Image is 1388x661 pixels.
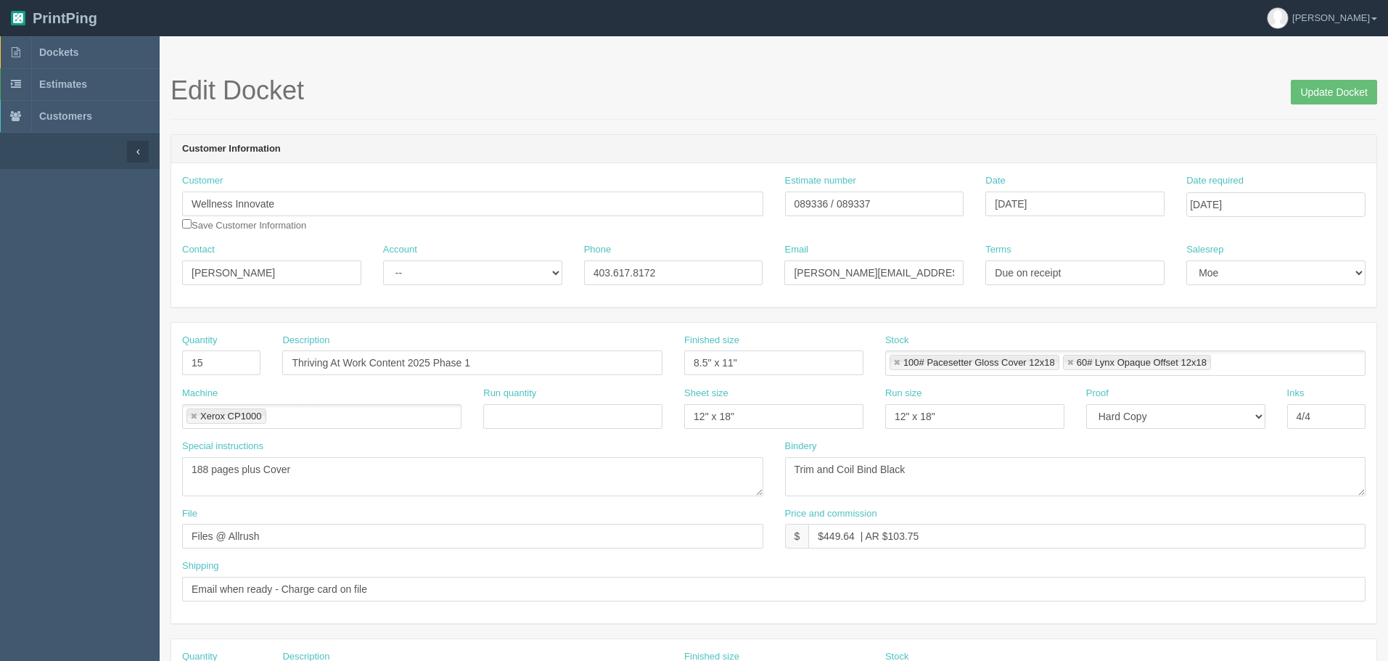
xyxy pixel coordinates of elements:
[182,457,763,496] textarea: 188 pages plus Cover
[200,411,262,421] div: Xerox CP1000
[1086,387,1109,401] label: Proof
[1268,8,1288,28] img: avatar_default-7531ab5dedf162e01f1e0bb0964e6a185e93c5c22dfe317fb01d7f8cd2b1632c.jpg
[785,174,856,188] label: Estimate number
[39,46,78,58] span: Dockets
[584,243,612,257] label: Phone
[171,76,1377,105] h1: Edit Docket
[182,174,223,188] label: Customer
[182,387,218,401] label: Machine
[1291,80,1377,104] input: Update Docket
[182,192,763,216] input: Enter customer name
[282,334,329,348] label: Description
[1077,358,1207,367] div: 60# Lynx Opaque Offset 12x18
[39,78,87,90] span: Estimates
[171,135,1376,164] header: Customer Information
[1287,387,1305,401] label: Inks
[1186,243,1223,257] label: Salesrep
[903,358,1055,367] div: 100# Pacesetter Gloss Cover 12x18
[684,334,739,348] label: Finished size
[182,440,263,453] label: Special instructions
[182,334,217,348] label: Quantity
[182,174,763,232] div: Save Customer Information
[182,559,219,573] label: Shipping
[785,507,877,521] label: Price and commission
[985,243,1011,257] label: Terms
[1186,174,1244,188] label: Date required
[885,334,909,348] label: Stock
[885,387,922,401] label: Run size
[985,174,1005,188] label: Date
[182,507,197,521] label: File
[785,440,817,453] label: Bindery
[785,524,809,549] div: $
[11,11,25,25] img: logo-3e63b451c926e2ac314895c53de4908e5d424f24456219fb08d385ab2e579770.png
[483,387,536,401] label: Run quantity
[784,243,808,257] label: Email
[39,110,92,122] span: Customers
[785,457,1366,496] textarea: Trim and Coil Bind Black
[182,243,215,257] label: Contact
[383,243,417,257] label: Account
[684,387,728,401] label: Sheet size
